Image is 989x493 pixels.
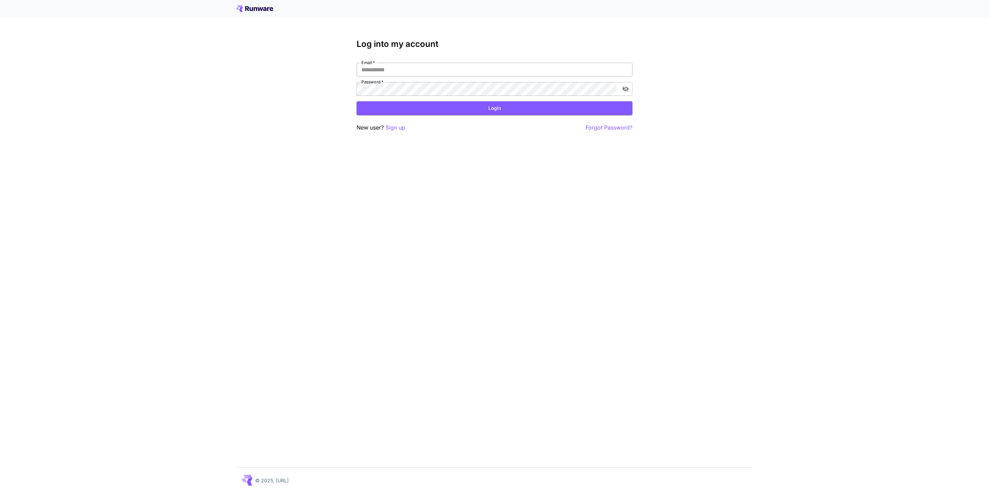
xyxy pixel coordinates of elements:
label: Password [361,79,383,85]
button: toggle password visibility [619,83,632,95]
p: © 2025, [URL] [255,477,289,484]
p: New user? [357,123,405,132]
button: Sign up [386,123,405,132]
button: Forgot Password? [586,123,632,132]
label: Email [361,60,375,65]
h3: Log into my account [357,39,632,49]
button: Login [357,101,632,115]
